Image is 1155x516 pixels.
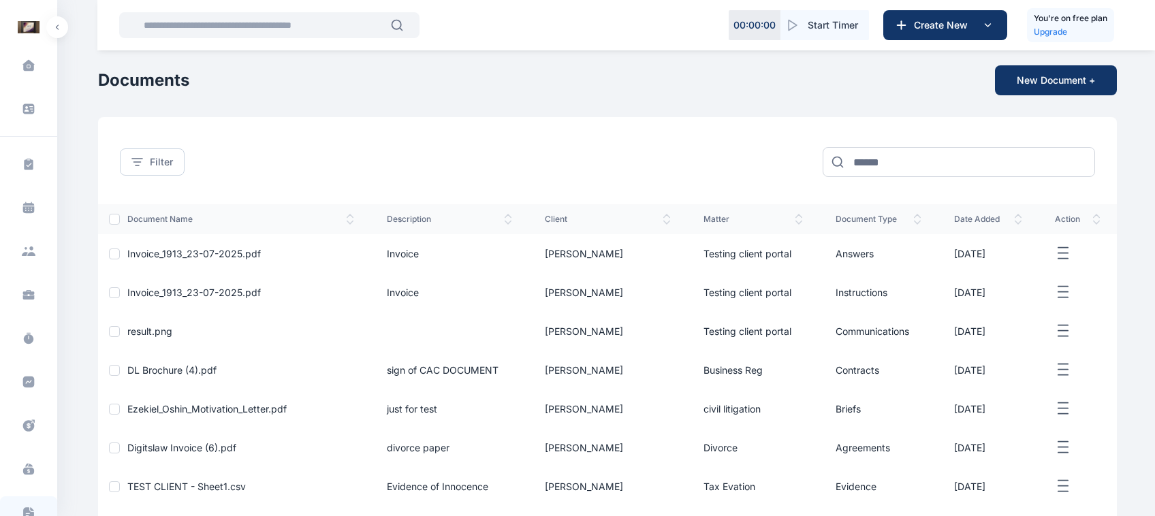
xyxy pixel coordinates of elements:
button: Create New [883,10,1007,40]
td: Invoice_1913_23-07-2025.pdf [122,273,370,312]
td: [PERSON_NAME] [528,428,687,467]
td: Invoice [370,273,529,312]
td: Communications [819,312,937,351]
td: [DATE] [938,234,1039,273]
td: [PERSON_NAME] [528,234,687,273]
td: [PERSON_NAME] [528,312,687,351]
td: civil litigation [687,389,819,428]
td: Invoice_1913_23-07-2025.pdf [122,234,370,273]
td: Ezekiel_Oshin_Motivation_Letter.pdf [122,389,370,428]
td: Evidence of Innocence [370,467,529,506]
td: Invoice [370,234,529,273]
td: Evidence [819,467,937,506]
span: client [545,214,671,225]
td: Testing client portal [687,273,819,312]
td: Testing client portal [687,312,819,351]
span: date added [954,214,1022,225]
td: Testing client portal [687,234,819,273]
td: [PERSON_NAME] [528,273,687,312]
h1: Documents [98,69,189,91]
td: sign of CAC DOCUMENT [370,351,529,389]
span: description [387,214,513,225]
span: matter [703,214,803,225]
td: DL Brochure (4).pdf [122,351,370,389]
td: [DATE] [938,389,1039,428]
td: Briefs [819,389,937,428]
td: [PERSON_NAME] [528,351,687,389]
a: Upgrade [1034,25,1107,39]
td: [DATE] [938,428,1039,467]
td: Business Reg [687,351,819,389]
td: Divorce [687,428,819,467]
td: Tax Evation [687,467,819,506]
span: Start Timer [808,18,858,32]
button: Start Timer [780,10,869,40]
span: Create New [908,18,979,32]
td: divorce paper [370,428,529,467]
td: Answers [819,234,937,273]
td: [DATE] [938,467,1039,506]
button: Filter [120,148,185,176]
td: just for test [370,389,529,428]
td: [DATE] [938,273,1039,312]
span: document name [127,214,353,225]
td: Agreements [819,428,937,467]
span: document type [836,214,921,225]
p: 00 : 00 : 00 [733,18,776,32]
td: TEST CLIENT - Sheet1.csv [122,467,370,506]
td: [PERSON_NAME] [528,389,687,428]
button: New Document + [995,65,1117,95]
span: action [1055,214,1101,225]
td: Contracts [819,351,937,389]
td: [PERSON_NAME] [528,467,687,506]
td: [DATE] [938,312,1039,351]
span: Filter [150,155,173,169]
td: result.png [122,312,370,351]
td: Instructions [819,273,937,312]
td: Digitslaw Invoice (6).pdf [122,428,370,467]
h5: You're on free plan [1034,12,1107,25]
td: [DATE] [938,351,1039,389]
